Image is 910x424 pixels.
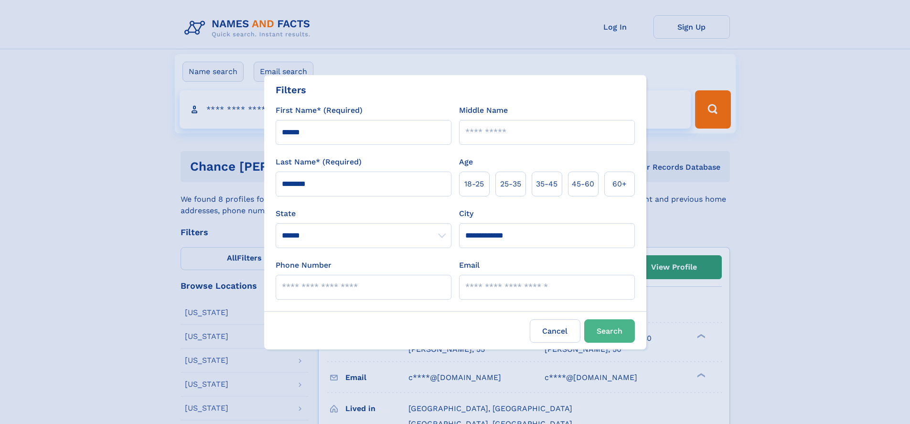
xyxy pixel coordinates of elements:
label: Middle Name [459,105,508,116]
label: City [459,208,473,219]
span: 35‑45 [536,178,557,190]
button: Search [584,319,635,343]
div: Filters [276,83,306,97]
span: 45‑60 [572,178,594,190]
label: Last Name* (Required) [276,156,362,168]
label: Cancel [530,319,580,343]
span: 25‑35 [500,178,521,190]
label: Age [459,156,473,168]
label: Phone Number [276,260,332,271]
label: State [276,208,451,219]
label: Email [459,260,480,271]
label: First Name* (Required) [276,105,363,116]
span: 18‑25 [464,178,484,190]
span: 60+ [612,178,627,190]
